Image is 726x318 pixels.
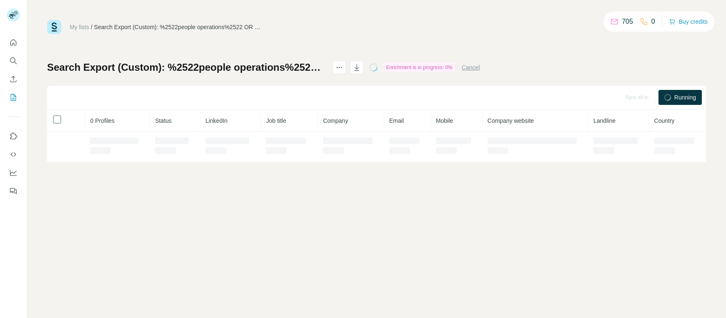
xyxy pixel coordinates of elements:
span: LinkedIn [205,117,228,124]
button: Search [7,53,20,68]
button: Use Surfe on LinkedIn [7,129,20,144]
div: Enrichment is in progress: 0% [383,62,455,72]
span: Company website [488,117,534,124]
div: Search Export (Custom): %2522people operations%2522 OR %2522employee experience%2522 OR %2522empl... [94,23,261,31]
a: My lists [70,24,89,30]
span: Status [155,117,172,124]
button: Use Surfe API [7,147,20,162]
span: 0 Profiles [90,117,114,124]
button: Buy credits [669,16,708,27]
span: Job title [266,117,286,124]
p: 0 [651,17,655,27]
li: / [91,23,93,31]
button: Cancel [462,63,480,72]
span: Mobile [436,117,453,124]
button: Enrich CSV [7,72,20,87]
span: Company [323,117,348,124]
button: Quick start [7,35,20,50]
p: 705 [622,17,633,27]
button: Feedback [7,184,20,199]
img: Surfe Logo [47,20,61,34]
span: Running [674,93,696,102]
button: My lists [7,90,20,105]
button: Dashboard [7,165,20,180]
h1: Search Export (Custom): %2522people operations%2522 OR %2522employee experience%2522 OR %2522empl... [47,61,325,74]
span: Country [654,117,675,124]
span: Email [389,117,404,124]
button: actions [333,61,346,74]
span: Landline [593,117,616,124]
